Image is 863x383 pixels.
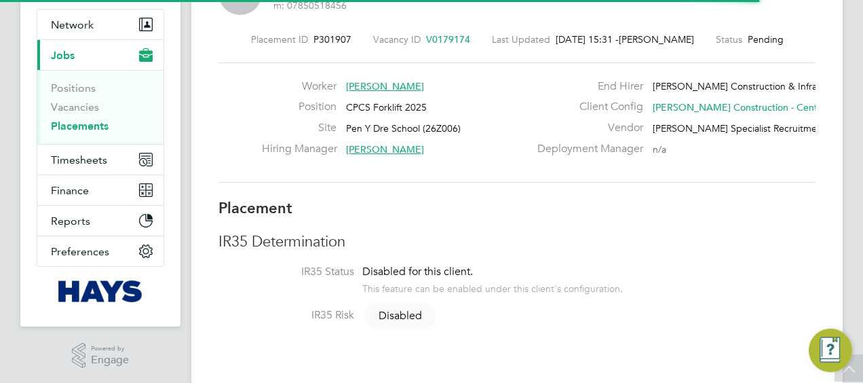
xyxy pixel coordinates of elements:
label: Placement ID [251,33,308,45]
span: Pen Y Dre School (26Z006) [346,122,461,134]
span: Timesheets [51,153,107,166]
span: Pending [748,33,784,45]
span: [PERSON_NAME] [346,80,424,92]
a: Positions [51,81,96,94]
button: Jobs [37,40,164,70]
a: Powered byEngage [72,343,130,369]
label: Hiring Manager [262,142,337,156]
span: [PERSON_NAME] Construction & Infrast… [653,80,834,92]
label: Worker [262,79,337,94]
button: Timesheets [37,145,164,175]
span: Finance [51,184,89,197]
button: Engage Resource Center [809,329,852,372]
span: P301907 [313,33,351,45]
label: Deployment Manager [529,142,643,156]
b: Placement [218,199,292,217]
span: Powered by [91,343,129,354]
a: Go to home page [37,280,164,302]
label: Site [262,121,337,135]
a: Placements [51,120,109,132]
span: n/a [653,143,666,156]
label: Vacancy ID [373,33,421,45]
label: Position [262,100,337,114]
label: IR35 Status [218,265,354,279]
label: Client Config [529,100,643,114]
span: Reports [51,215,90,227]
div: This feature can be enabled under this client's configuration. [362,279,623,295]
span: [PERSON_NAME] [346,143,424,156]
button: Network [37,10,164,39]
span: Disabled [365,302,436,329]
button: Reports [37,206,164,236]
button: Preferences [37,236,164,266]
h3: IR35 Determination [218,232,816,252]
span: V0179174 [426,33,470,45]
a: Vacancies [51,101,99,113]
span: [DATE] 15:31 - [556,33,619,45]
span: Preferences [51,245,109,258]
span: [PERSON_NAME] [619,33,694,45]
label: Vendor [529,121,643,135]
span: Engage [91,354,129,366]
span: Disabled for this client. [362,265,473,278]
span: CPCS Forklift 2025 [346,101,427,113]
span: Jobs [51,49,75,62]
button: Finance [37,175,164,205]
label: Status [716,33,742,45]
div: Jobs [37,70,164,144]
label: Last Updated [492,33,550,45]
label: End Hirer [529,79,643,94]
span: [PERSON_NAME] Construction - Central [653,101,828,113]
span: [PERSON_NAME] Specialist Recruitment Limited [653,122,860,134]
img: hays-logo-retina.png [58,280,143,302]
label: IR35 Risk [218,308,354,323]
span: Network [51,18,94,31]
